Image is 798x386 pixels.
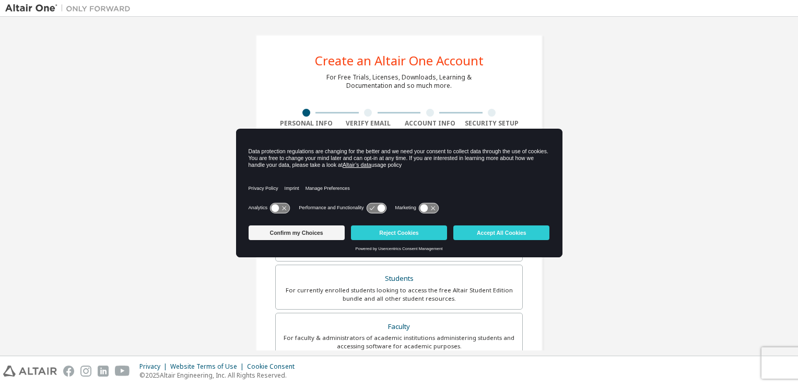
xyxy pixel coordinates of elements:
[63,366,74,377] img: facebook.svg
[337,119,400,128] div: Verify Email
[326,73,472,90] div: For Free Trials, Licenses, Downloads, Learning & Documentation and so much more.
[139,371,301,380] p: © 2025 Altair Engineering, Inc. All Rights Reserved.
[275,119,337,128] div: Personal Info
[399,119,461,128] div: Account Info
[282,271,516,286] div: Students
[170,362,247,371] div: Website Terms of Use
[3,366,57,377] img: altair_logo.svg
[115,366,130,377] img: youtube.svg
[5,3,136,14] img: Altair One
[80,366,91,377] img: instagram.svg
[247,362,301,371] div: Cookie Consent
[282,320,516,334] div: Faculty
[139,362,170,371] div: Privacy
[282,334,516,350] div: For faculty & administrators of academic institutions administering students and accessing softwa...
[461,119,523,128] div: Security Setup
[98,366,109,377] img: linkedin.svg
[282,286,516,303] div: For currently enrolled students looking to access the free Altair Student Edition bundle and all ...
[315,54,484,67] div: Create an Altair One Account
